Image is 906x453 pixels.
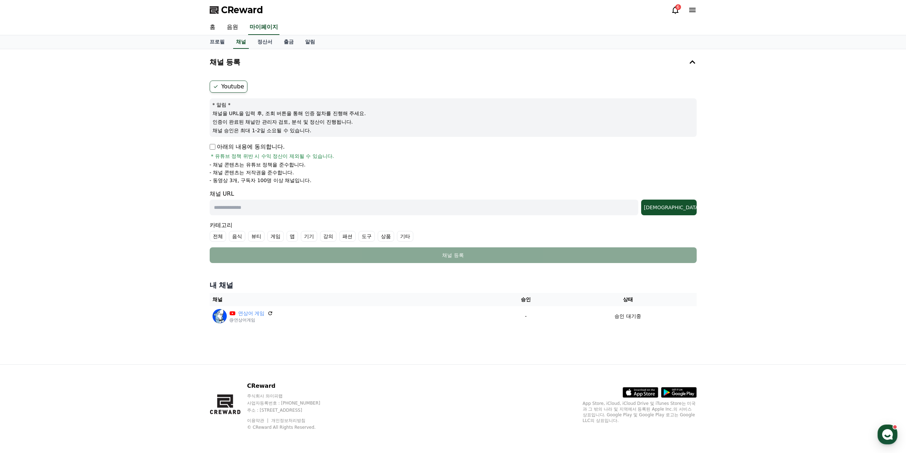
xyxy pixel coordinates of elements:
label: 앱 [287,231,298,242]
span: 홈 [22,237,27,242]
p: - 채널 콘텐츠는 저작권을 준수합니다. [210,169,294,176]
a: 프로필 [204,35,230,49]
p: © CReward All Rights Reserved. [247,424,334,430]
p: - 동영상 3개, 구독자 100명 이상 채널입니다. [210,177,311,184]
label: 뷰티 [248,231,265,242]
a: CReward [210,4,263,16]
p: 주식회사 와이피랩 [247,393,334,399]
div: 카테고리 [210,221,697,242]
label: Youtube [210,81,247,93]
label: 게임 [267,231,284,242]
button: 채널 등록 [210,247,697,263]
a: 개인정보처리방침 [271,418,305,423]
a: 음원 [221,20,244,35]
p: - 채널 콘텐츠는 유튜브 정책을 준수합니다. [210,161,306,168]
a: 마이페이지 [248,20,279,35]
h4: 내 채널 [210,280,697,290]
p: 채널 승인은 최대 1-2일 소요될 수 있습니다. [213,127,694,134]
a: 알림 [299,35,321,49]
th: 채널 [210,293,493,306]
a: 설정 [92,226,137,244]
a: 정산서 [252,35,278,49]
p: 사업자등록번호 : [PHONE_NUMBER] [247,400,334,406]
label: 패션 [339,231,356,242]
p: @연상어게임 [230,317,273,323]
label: 강의 [320,231,336,242]
label: 음식 [229,231,245,242]
label: 상품 [378,231,394,242]
th: 승인 [492,293,559,306]
p: CReward [247,382,334,390]
p: 아래의 내용에 동의합니다. [210,143,285,151]
label: 기기 [301,231,317,242]
button: 채널 등록 [207,52,700,72]
span: 설정 [110,237,119,242]
div: 채널 URL [210,190,697,215]
span: * 유튜브 정책 위반 시 수익 정산이 제외될 수 있습니다. [211,153,334,160]
a: 대화 [47,226,92,244]
label: 기타 [397,231,413,242]
p: App Store, iCloud, iCloud Drive 및 iTunes Store는 미국과 그 밖의 나라 및 지역에서 등록된 Apple Inc.의 서비스 상표입니다. Goo... [583,401,697,423]
label: 전체 [210,231,226,242]
a: 홈 [204,20,221,35]
a: 이용약관 [247,418,269,423]
p: 승인 대기중 [614,313,641,320]
span: 대화 [65,237,74,243]
a: 출금 [278,35,299,49]
div: [DEMOGRAPHIC_DATA] [644,204,694,211]
div: 6 [675,4,681,10]
h4: 채널 등록 [210,58,241,66]
a: 6 [671,6,680,14]
th: 상태 [559,293,697,306]
a: 채널 [233,35,249,49]
span: CReward [221,4,263,16]
img: 연상어 게임 [213,309,227,323]
p: 인증이 완료된 채널만 관리자 검토, 분석 및 정산이 진행됩니다. [213,118,694,125]
a: 연상어 게임 [238,310,265,317]
button: [DEMOGRAPHIC_DATA] [641,200,697,215]
p: - [495,313,556,320]
div: 채널 등록 [224,252,682,259]
label: 도구 [358,231,375,242]
p: 주소 : [STREET_ADDRESS] [247,407,334,413]
p: 채널을 URL을 입력 후, 조회 버튼을 통해 인증 절차를 진행해 주세요. [213,110,694,117]
a: 홈 [2,226,47,244]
